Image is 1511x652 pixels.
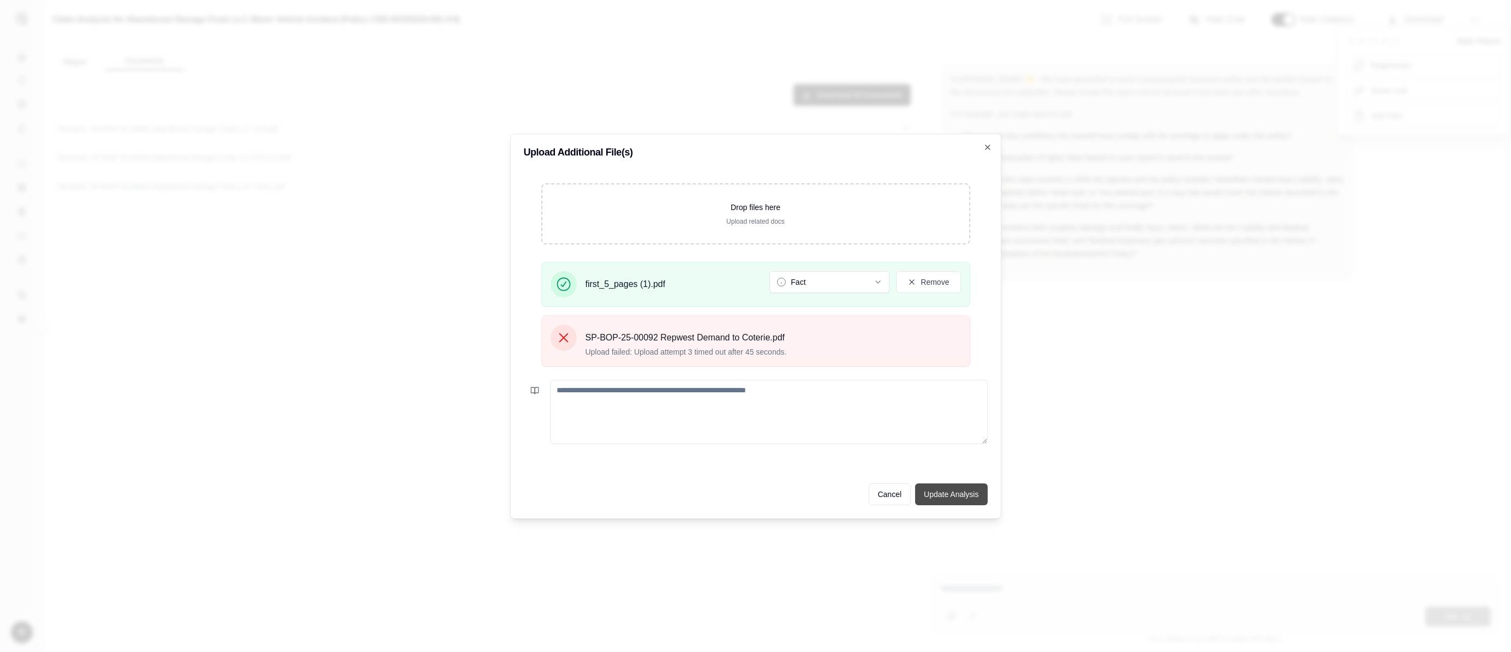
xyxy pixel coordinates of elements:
[560,217,952,226] p: Upload related docs
[896,271,960,293] button: Remove
[586,331,787,344] span: SP-BOP-25-00092 Repwest Demand to Coterie.pdf
[586,278,666,291] span: first_5_pages (1).pdf
[586,346,787,357] span: Upload failed: Upload attempt 3 timed out after 45 seconds.
[915,483,987,505] button: Update Analysis
[524,147,988,157] h2: Upload Additional File(s)
[560,202,952,213] p: Drop files here
[869,483,911,505] button: Cancel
